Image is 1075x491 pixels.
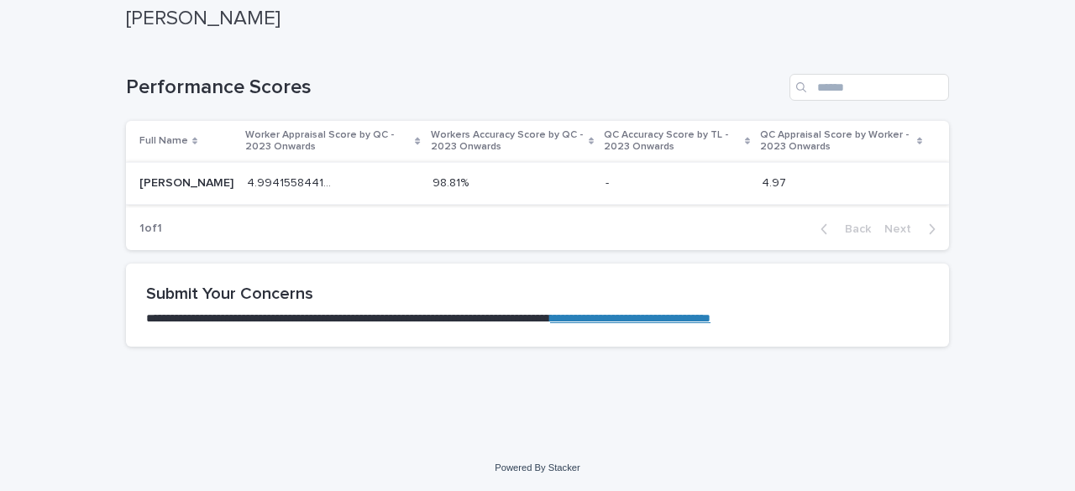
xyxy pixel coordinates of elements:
[126,208,176,249] p: 1 of 1
[245,126,411,157] p: Worker Appraisal Score by QC - 2023 Onwards
[247,173,334,191] p: 4.994155844155844
[139,173,237,191] p: Mariam Jamal
[807,222,878,237] button: Back
[762,173,789,191] p: 4.97
[126,162,949,204] tr: [PERSON_NAME][PERSON_NAME] 4.9941558441558444.994155844155844 98.81%98.81% -- 4.974.97
[884,223,921,235] span: Next
[495,462,579,473] a: Powered By Stacker
[604,126,741,157] p: QC Accuracy Score by TL - 2023 Onwards
[126,7,281,31] h2: [PERSON_NAME]
[760,126,913,157] p: QC Appraisal Score by Worker - 2023 Onwards
[146,284,929,304] h2: Submit Your Concerns
[433,173,472,191] p: 98.81%
[878,222,949,237] button: Next
[126,76,783,100] h1: Performance Scores
[606,173,612,191] p: -
[835,223,871,235] span: Back
[431,126,585,157] p: Workers Accuracy Score by QC - 2023 Onwards
[789,74,949,101] input: Search
[139,132,188,150] p: Full Name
